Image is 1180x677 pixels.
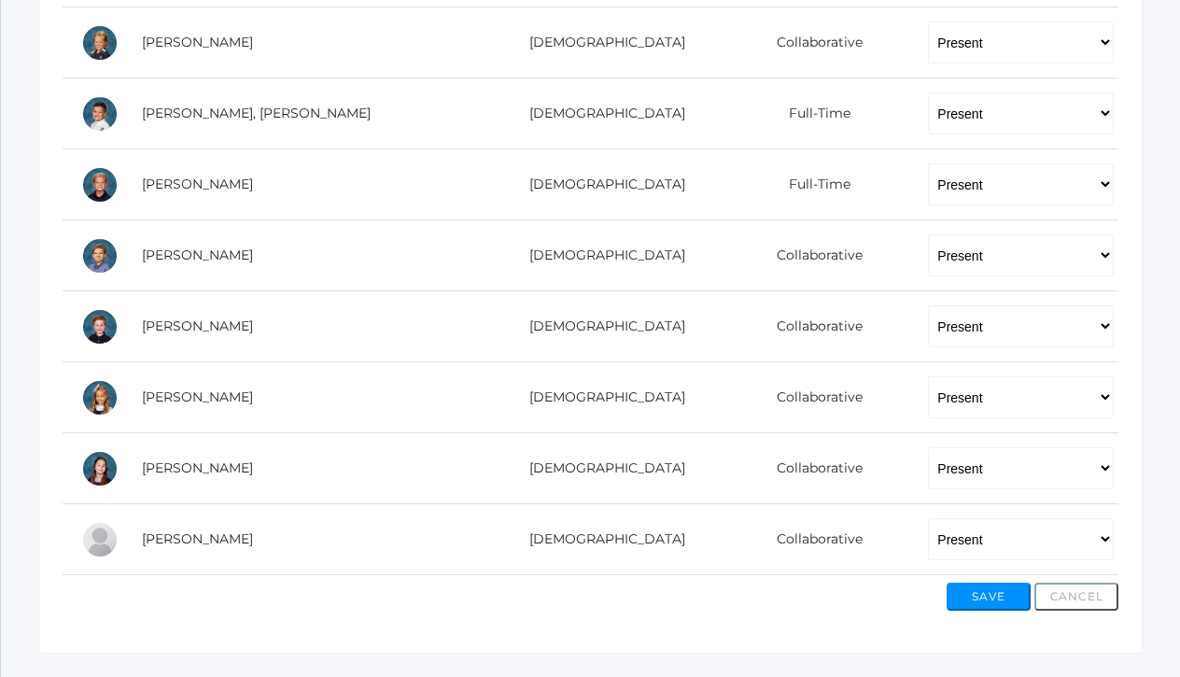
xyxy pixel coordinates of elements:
[142,459,253,476] a: [PERSON_NAME]
[715,7,909,78] td: Collaborative
[486,149,715,220] td: [DEMOGRAPHIC_DATA]
[142,388,253,405] a: [PERSON_NAME]
[81,166,119,204] div: Brooks Roberts
[486,362,715,433] td: [DEMOGRAPHIC_DATA]
[715,149,909,220] td: Full-Time
[715,433,909,504] td: Collaborative
[81,237,119,275] div: Noah Smith
[715,362,909,433] td: Collaborative
[81,24,119,62] div: Emery Pedrick
[486,78,715,149] td: [DEMOGRAPHIC_DATA]
[715,504,909,575] td: Collaborative
[81,521,119,558] div: Mary Wallock
[142,34,253,50] a: [PERSON_NAME]
[142,247,253,263] a: [PERSON_NAME]
[142,530,253,547] a: [PERSON_NAME]
[142,317,253,334] a: [PERSON_NAME]
[81,379,119,416] div: Faye Thompson
[486,291,715,362] td: [DEMOGRAPHIC_DATA]
[486,220,715,291] td: [DEMOGRAPHIC_DATA]
[81,95,119,133] div: Cooper Reyes
[486,504,715,575] td: [DEMOGRAPHIC_DATA]
[142,176,253,192] a: [PERSON_NAME]
[715,291,909,362] td: Collaborative
[81,450,119,487] div: Remmie Tourje
[142,105,371,121] a: [PERSON_NAME], [PERSON_NAME]
[715,220,909,291] td: Collaborative
[486,7,715,78] td: [DEMOGRAPHIC_DATA]
[81,308,119,346] div: Theodore Smith
[947,583,1031,611] button: Save
[1034,583,1118,611] button: Cancel
[486,433,715,504] td: [DEMOGRAPHIC_DATA]
[715,78,909,149] td: Full-Time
